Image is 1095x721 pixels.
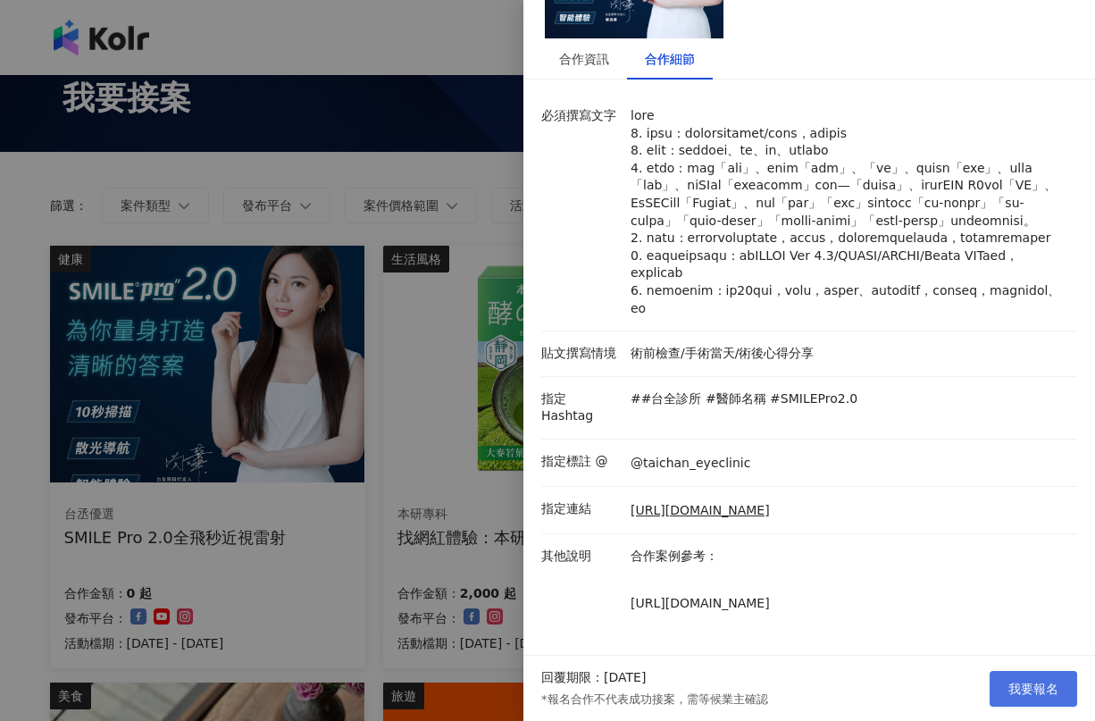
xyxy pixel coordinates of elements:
[631,595,1068,613] p: [URL][DOMAIN_NAME]
[541,500,622,518] p: 指定連結
[541,548,622,566] p: 其他說明
[541,107,622,125] p: 必須撰寫文字
[541,345,622,363] p: 貼文撰寫情境
[631,502,770,520] a: [URL][DOMAIN_NAME]
[990,671,1077,707] button: 我要報名
[631,548,1068,566] p: 合作案例參考：
[631,455,750,473] p: @taichan_eyeclinic
[541,669,646,687] p: 回覆期限：[DATE]
[631,345,1068,363] p: 術前檢查/手術當天/術後心得分享
[541,692,768,708] p: *報名合作不代表成功接案，需等候業主確認
[1008,682,1058,696] span: 我要報名
[645,49,695,69] div: 合作細節
[541,453,622,471] p: 指定標註 @
[541,390,622,425] p: 指定 Hashtag
[631,107,1068,317] p: lore 8. ipsu：dolorsitamet/cons，adipis 8. elit：seddoei、te、in、utlabo 4. etdo：mag「ali」、enim「adm」、「ve...
[559,49,609,69] div: 合作資訊
[631,390,857,408] p: ##台全診所 #醫師名稱 #SMILEPro2.0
